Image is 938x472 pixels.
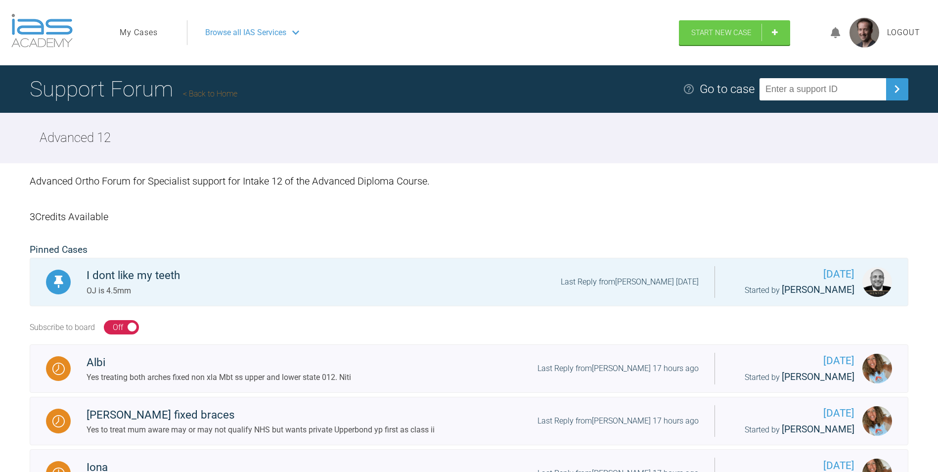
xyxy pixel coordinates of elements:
img: Utpalendu Bose [862,267,892,297]
div: Yes treating both arches fixed non xla Mbt ss upper and lower state 012. Niti [87,371,351,384]
h2: Pinned Cases [30,242,908,258]
span: [DATE] [731,266,854,283]
div: Last Reply from [PERSON_NAME] [DATE] [561,276,699,288]
div: 3 Credits Available [30,199,908,235]
span: Browse all IAS Services [205,26,286,39]
img: Rebecca Lynne Williams [862,406,892,436]
div: [PERSON_NAME] fixed braces [87,406,435,424]
div: Started by [731,370,854,385]
a: PinnedI dont like my teethOJ is 4.5mmLast Reply from[PERSON_NAME] [DATE][DATE]Started by [PERSON_... [30,258,908,306]
div: OJ is 4.5mm [87,284,180,297]
input: Enter a support ID [759,78,886,100]
img: profile.png [849,18,879,47]
a: Waiting[PERSON_NAME] fixed bracesYes to treat mum aware may or may not qualify NHS but wants priv... [30,397,908,445]
img: Waiting [52,415,65,427]
img: Waiting [52,363,65,375]
div: Off [113,321,123,334]
span: [DATE] [731,353,854,369]
img: help.e70b9f3d.svg [683,83,695,95]
span: [PERSON_NAME] [782,424,854,435]
a: Start New Case [679,20,790,45]
div: Started by [731,283,854,298]
h2: Advanced 12 [40,128,111,148]
a: My Cases [120,26,158,39]
div: Albi [87,354,351,372]
div: Go to case [700,80,755,98]
div: Subscribe to board [30,321,95,334]
a: Back to Home [183,89,237,98]
a: Logout [887,26,920,39]
img: chevronRight.28bd32b0.svg [889,81,905,97]
h1: Support Forum [30,72,237,106]
div: Yes to treat mum aware may or may not qualify NHS but wants private Upperbond yp first as class ii [87,424,435,436]
span: Start New Case [691,28,752,37]
div: Last Reply from [PERSON_NAME] 17 hours ago [537,415,699,427]
img: Pinned [52,276,65,288]
div: I dont like my teeth [87,267,180,284]
a: WaitingAlbiYes treating both arches fixed non xla Mbt ss upper and lower state 012. NitiLast Repl... [30,344,908,393]
span: [PERSON_NAME] [782,284,854,295]
div: Last Reply from [PERSON_NAME] 17 hours ago [537,362,699,375]
div: Advanced Ortho Forum for Specialist support for Intake 12 of the Advanced Diploma Course. [30,163,908,199]
span: [PERSON_NAME] [782,371,854,382]
span: [DATE] [731,405,854,422]
div: Started by [731,422,854,437]
img: Rebecca Lynne Williams [862,354,892,383]
img: logo-light.3e3ef733.png [11,14,73,47]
